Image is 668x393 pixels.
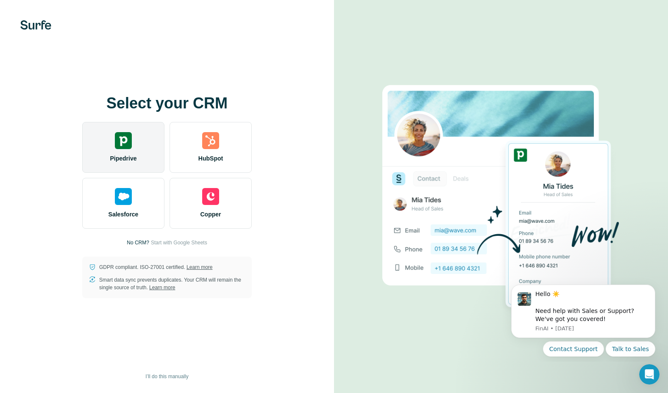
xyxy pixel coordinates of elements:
img: PIPEDRIVE image [382,71,620,322]
img: pipedrive's logo [115,132,132,149]
span: Pipedrive [110,154,136,163]
a: Learn more [186,264,212,270]
img: copper's logo [202,188,219,205]
span: HubSpot [198,154,223,163]
img: salesforce's logo [115,188,132,205]
p: No CRM? [127,239,149,246]
a: Learn more [149,285,175,291]
p: Smart data sync prevents duplicates. Your CRM will remain the single source of truth. [99,276,245,291]
button: Start with Google Sheets [151,239,207,246]
p: GDPR compliant. ISO-27001 certified. [99,263,212,271]
span: I’ll do this manually [145,373,188,380]
span: Copper [200,210,221,219]
iframe: Intercom notifications message [498,277,668,362]
span: Salesforce [109,210,139,219]
button: I’ll do this manually [139,370,194,383]
img: Surfe's logo [20,20,51,30]
h1: Select your CRM [82,95,252,112]
iframe: Intercom live chat [639,364,660,385]
img: hubspot's logo [202,132,219,149]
